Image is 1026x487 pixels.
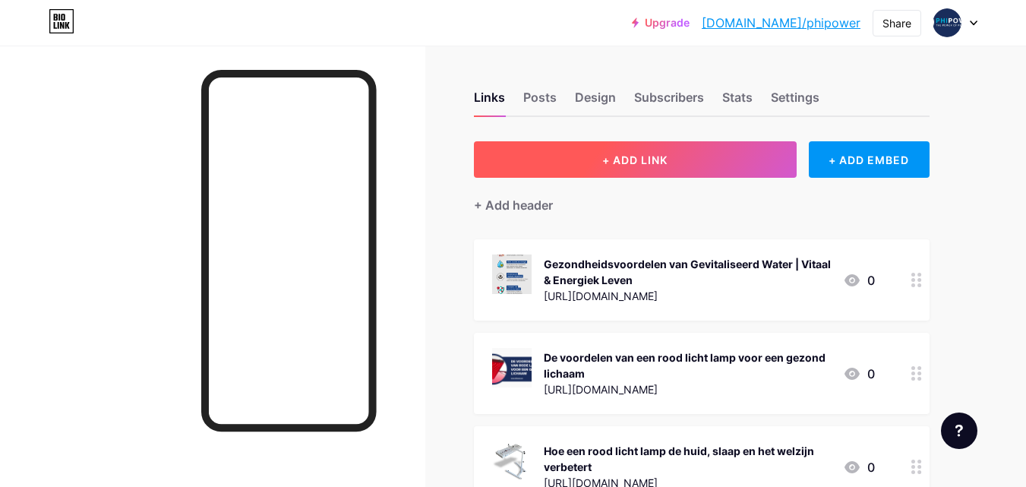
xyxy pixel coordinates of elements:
div: [URL][DOMAIN_NAME] [544,288,831,304]
button: + ADD LINK [474,141,797,178]
img: Hoe een rood licht lamp de huid, slaap en het welzijn verbetert [492,441,532,481]
img: Phi Power [933,8,961,37]
div: 0 [843,458,875,476]
div: Links [474,88,505,115]
div: Stats [722,88,753,115]
div: [URL][DOMAIN_NAME] [544,381,831,397]
div: Design [575,88,616,115]
div: Posts [523,88,557,115]
span: + ADD LINK [602,153,668,166]
div: Settings [771,88,819,115]
div: Share [882,15,911,31]
a: [DOMAIN_NAME]/phipower [702,14,860,32]
img: Gezondheidsvoordelen van Gevitaliseerd Water | Vitaal & Energiek Leven [492,255,532,294]
div: + ADD EMBED [809,141,930,178]
div: De voordelen van een rood licht lamp voor een gezond lichaam [544,349,831,381]
div: Gezondheidsvoordelen van Gevitaliseerd Water | Vitaal & Energiek Leven [544,256,831,288]
div: + Add header [474,196,553,214]
div: Subscribers [634,88,704,115]
div: 0 [843,365,875,383]
div: 0 [843,271,875,289]
div: Hoe een rood licht lamp de huid, slaap en het welzijn verbetert [544,443,831,475]
img: De voordelen van een rood licht lamp voor een gezond lichaam [492,348,532,387]
a: Upgrade [632,17,690,29]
